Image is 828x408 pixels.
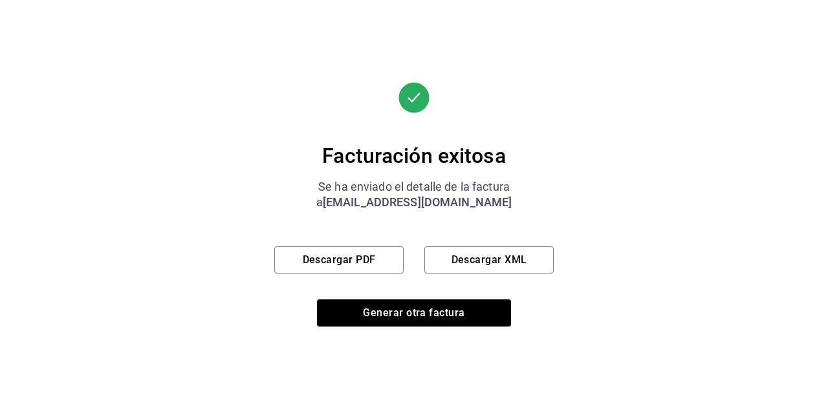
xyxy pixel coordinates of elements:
[274,246,404,274] button: Descargar PDF
[274,143,554,169] div: Facturación exitosa
[274,195,554,210] div: a
[317,299,511,327] button: Generar otra factura
[274,179,554,195] div: Se ha enviado el detalle de la factura
[424,246,554,274] button: Descargar XML
[323,195,512,209] span: [EMAIL_ADDRESS][DOMAIN_NAME]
